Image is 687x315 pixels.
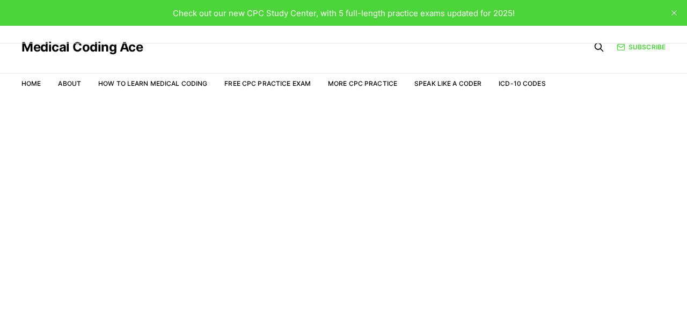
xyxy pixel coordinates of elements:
[173,8,515,18] span: Check out our new CPC Study Center, with 5 full-length practice exams updated for 2025!
[21,41,143,54] a: Medical Coding Ace
[98,79,207,87] a: How to Learn Medical Coding
[21,79,41,87] a: Home
[512,262,687,315] iframe: portal-trigger
[617,42,666,52] a: Subscribe
[499,79,545,87] a: ICD-10 Codes
[58,79,81,87] a: About
[224,79,311,87] a: Free CPC Practice Exam
[414,79,481,87] a: Speak Like a Coder
[666,4,683,21] button: close
[328,79,397,87] a: More CPC Practice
